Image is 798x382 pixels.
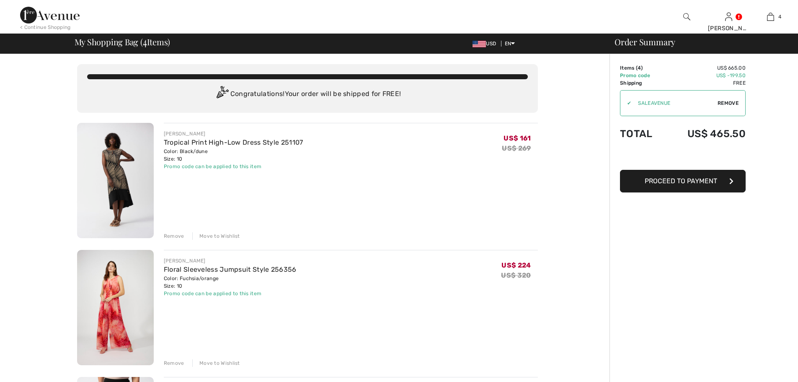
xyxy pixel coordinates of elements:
div: Move to Wishlist [192,232,240,240]
span: EN [505,41,515,47]
td: Total [620,120,665,148]
div: Move to Wishlist [192,359,240,367]
s: US$ 269 [502,144,531,152]
span: 4 [638,65,641,71]
div: [PERSON_NAME] [164,257,297,265]
td: US$ 665.00 [665,64,746,72]
div: Color: Fuchsia/orange Size: 10 [164,275,297,290]
input: Promo code [631,91,718,116]
img: My Info [725,12,732,22]
td: Free [665,79,746,87]
div: Promo code can be applied to this item [164,290,297,297]
span: US$ 224 [501,261,531,269]
img: search the website [683,12,690,22]
s: US$ 320 [501,271,531,279]
div: Remove [164,359,184,367]
img: My Bag [767,12,774,22]
td: US$ 465.50 [665,120,746,148]
div: < Continue Shopping [20,23,71,31]
img: US Dollar [473,41,486,47]
a: Floral Sleeveless Jumpsuit Style 256356 [164,265,297,273]
td: US$ -199.50 [665,72,746,79]
iframe: Opens a widget where you can chat to one of our agents [745,357,790,378]
img: Tropical Print High-Low Dress Style 251107 [77,123,154,238]
div: [PERSON_NAME] [708,24,749,33]
div: Remove [164,232,184,240]
td: Promo code [620,72,665,79]
iframe: PayPal [620,148,746,167]
span: Remove [718,99,739,107]
span: USD [473,41,499,47]
a: Sign In [725,13,732,21]
div: Congratulations! Your order will be shipped for FREE! [87,86,528,103]
div: Order Summary [604,38,793,46]
a: 4 [750,12,791,22]
img: Floral Sleeveless Jumpsuit Style 256356 [77,250,154,365]
button: Proceed to Payment [620,170,746,192]
div: [PERSON_NAME] [164,130,303,138]
span: 4 [143,36,147,47]
a: Tropical Print High-Low Dress Style 251107 [164,138,303,146]
div: Color: Black/dune Size: 10 [164,148,303,163]
span: 4 [778,13,781,21]
img: 1ère Avenue [20,7,80,23]
span: My Shopping Bag ( Items) [75,38,170,46]
td: Items ( ) [620,64,665,72]
span: Proceed to Payment [645,177,717,185]
div: ✔ [620,99,631,107]
td: Shipping [620,79,665,87]
span: US$ 161 [504,134,531,142]
img: Congratulation2.svg [214,86,230,103]
div: Promo code can be applied to this item [164,163,303,170]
